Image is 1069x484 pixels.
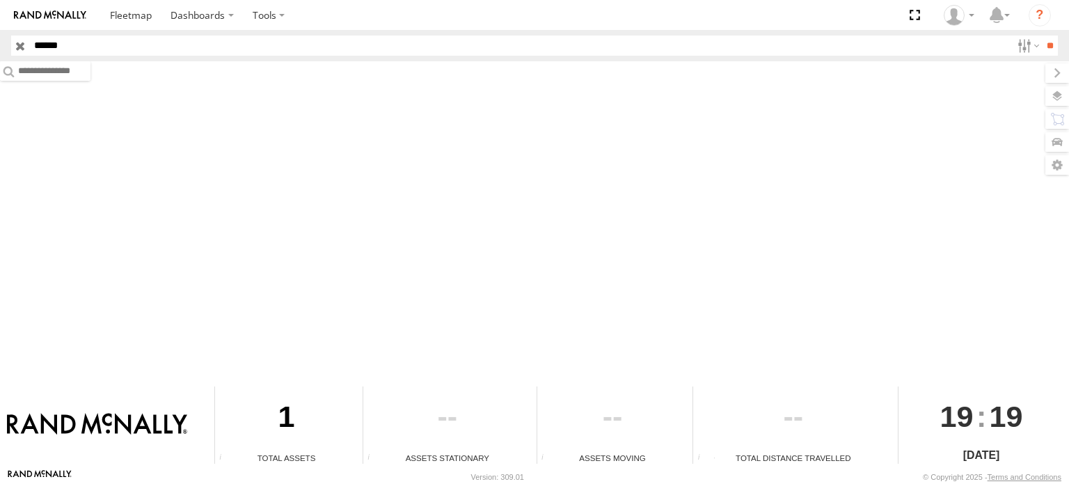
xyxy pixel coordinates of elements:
div: Total number of assets current stationary. [363,453,384,464]
span: 19 [990,387,1023,446]
div: Total Distance Travelled [693,452,893,464]
div: Total number of Enabled Assets [215,453,236,464]
label: Map Settings [1045,155,1069,175]
div: Assets Moving [537,452,688,464]
a: Terms and Conditions [988,473,1061,481]
label: Search Filter Options [1012,36,1042,56]
i: ? [1029,4,1051,26]
div: Total distance travelled by all assets within specified date range and applied filters [693,453,714,464]
img: rand-logo.svg [14,10,86,20]
div: Total Assets [215,452,358,464]
div: Total number of assets current in transit. [537,453,558,464]
img: Rand McNally [7,413,187,437]
div: © Copyright 2025 - [923,473,1061,481]
div: Jose Goitia [939,5,979,26]
span: 19 [940,387,974,446]
div: Assets Stationary [363,452,531,464]
div: Version: 309.01 [471,473,524,481]
a: Visit our Website [8,470,72,484]
div: : [898,387,1063,446]
div: [DATE] [898,447,1063,464]
div: 1 [215,387,358,452]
